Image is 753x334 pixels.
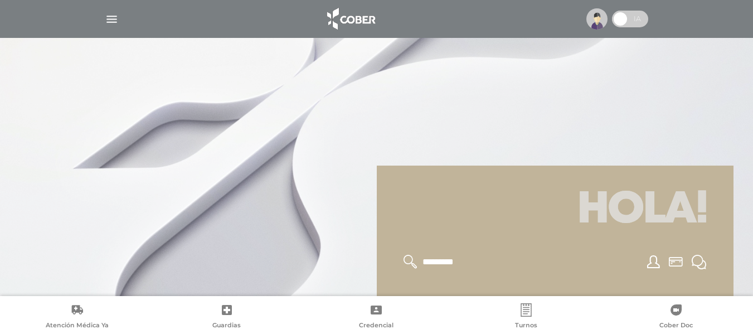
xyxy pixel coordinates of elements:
a: Guardias [152,303,302,332]
span: Turnos [515,321,537,331]
img: logo_cober_home-white.png [321,6,380,32]
span: Guardias [212,321,241,331]
a: Credencial [302,303,451,332]
a: Atención Médica Ya [2,303,152,332]
a: Cober Doc [601,303,751,332]
span: Cober Doc [659,321,693,331]
img: Cober_menu-lines-white.svg [105,12,119,26]
img: profile-placeholder.svg [586,8,608,30]
span: Credencial [359,321,393,331]
span: Atención Médica Ya [46,321,109,331]
h1: Hola! [390,179,720,241]
a: Turnos [451,303,601,332]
